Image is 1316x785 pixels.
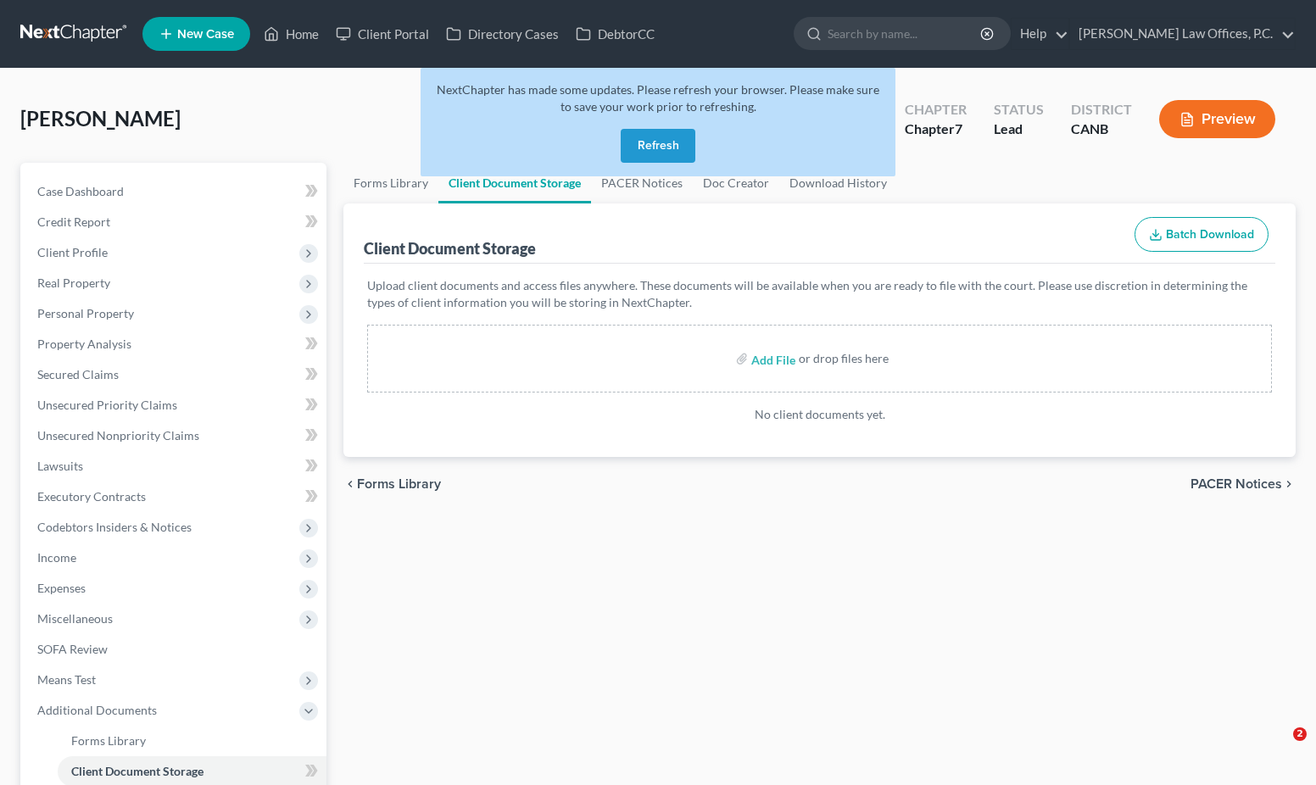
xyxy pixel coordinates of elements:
span: Lawsuits [37,459,83,473]
span: Unsecured Priority Claims [37,398,177,412]
span: Codebtors Insiders & Notices [37,520,192,534]
span: Batch Download [1166,227,1254,242]
i: chevron_right [1282,477,1296,491]
input: Search by name... [828,18,983,49]
a: Home [255,19,327,49]
p: No client documents yet. [367,406,1272,423]
a: DebtorCC [567,19,663,49]
span: 2 [1293,727,1307,741]
div: or drop files here [799,350,889,367]
div: CANB [1071,120,1132,139]
div: Lead [994,120,1044,139]
span: Expenses [37,581,86,595]
span: Property Analysis [37,337,131,351]
span: Executory Contracts [37,489,146,504]
a: SOFA Review [24,634,326,665]
span: Miscellaneous [37,611,113,626]
div: Chapter [905,120,967,139]
span: Credit Report [37,214,110,229]
button: Preview [1159,100,1275,138]
button: PACER Notices chevron_right [1191,477,1296,491]
span: PACER Notices [1191,477,1282,491]
button: chevron_left Forms Library [343,477,441,491]
a: Directory Cases [438,19,567,49]
a: Forms Library [58,726,326,756]
iframe: Intercom live chat [1258,727,1299,768]
span: SOFA Review [37,642,108,656]
i: chevron_left [343,477,357,491]
span: 7 [955,120,962,136]
a: Unsecured Priority Claims [24,390,326,420]
a: [PERSON_NAME] Law Offices, P.C. [1070,19,1295,49]
a: Help [1012,19,1068,49]
a: Forms Library [343,163,438,203]
a: Executory Contracts [24,482,326,512]
div: Status [994,100,1044,120]
span: Client Document Storage [71,764,204,778]
span: Secured Claims [37,367,119,381]
span: New Case [177,28,234,41]
span: Case Dashboard [37,184,124,198]
div: Client Document Storage [364,238,536,259]
span: Forms Library [71,733,146,748]
button: Batch Download [1135,217,1269,253]
button: Refresh [621,129,695,163]
span: NextChapter has made some updates. Please refresh your browser. Please make sure to save your wor... [437,82,879,114]
span: Personal Property [37,306,134,320]
a: Client Portal [327,19,438,49]
a: Credit Report [24,207,326,237]
span: [PERSON_NAME] [20,106,181,131]
span: Unsecured Nonpriority Claims [37,428,199,443]
span: Forms Library [357,477,441,491]
span: Real Property [37,276,110,290]
a: Secured Claims [24,359,326,390]
div: District [1071,100,1132,120]
a: Unsecured Nonpriority Claims [24,420,326,451]
a: Property Analysis [24,329,326,359]
div: Chapter [905,100,967,120]
span: Client Profile [37,245,108,259]
p: Upload client documents and access files anywhere. These documents will be available when you are... [367,277,1272,311]
a: Case Dashboard [24,176,326,207]
span: Means Test [37,672,96,687]
span: Income [37,550,76,565]
span: Additional Documents [37,703,157,717]
a: Lawsuits [24,451,326,482]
